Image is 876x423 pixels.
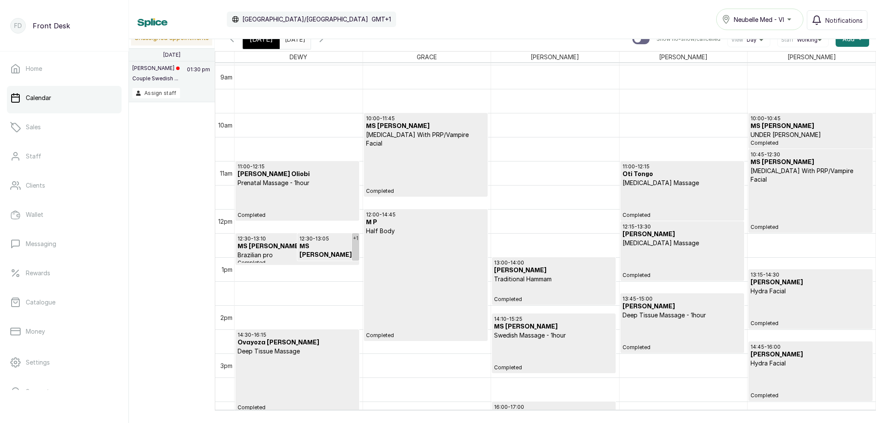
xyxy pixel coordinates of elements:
p: [MEDICAL_DATA] With PRP/Vampire Facial [366,131,485,148]
span: Completed [494,296,614,303]
p: Rewards [26,269,50,277]
span: Completed [623,344,742,351]
a: Money [7,320,122,344]
p: Front Desk [33,21,70,31]
div: 3pm [219,361,234,370]
p: 14:30 - 16:15 [238,332,357,338]
h3: [PERSON_NAME] Oliobi [238,170,357,179]
button: Add [836,31,869,47]
p: [MEDICAL_DATA] Massage [623,179,742,187]
p: 12:00 - 14:45 [366,211,485,218]
p: Hydra Facial [751,359,870,368]
span: Completed [238,259,357,266]
div: 10am [217,121,234,130]
p: 11:00 - 12:15 [623,163,742,170]
span: Completed [494,364,614,371]
span: Day [747,37,757,43]
p: [PERSON_NAME] [132,65,180,72]
span: Completed [751,392,870,399]
h3: [PERSON_NAME] [623,302,742,311]
p: GMT+1 [372,15,391,24]
p: Sales [26,123,41,131]
h3: MS [PERSON_NAME] [238,242,357,251]
p: 10:00 - 10:45 [751,115,870,122]
span: Completed [751,224,870,231]
div: 11am [218,169,234,178]
span: Add [842,35,855,43]
a: Catalogue [7,290,122,314]
p: Staff [26,152,41,161]
h3: MS [PERSON_NAME] [366,122,485,131]
div: 1pm [220,265,234,274]
p: Hydra Facial [751,287,870,295]
span: Completed [366,188,485,195]
p: [MEDICAL_DATA] With PRP/Vampire Facial [751,167,870,184]
p: [GEOGRAPHIC_DATA]/[GEOGRAPHIC_DATA] [242,15,368,24]
div: 4pm [218,409,234,418]
h3: MS [PERSON_NAME] [751,158,870,167]
a: Messaging [7,232,122,256]
span: Staff [781,37,794,43]
span: Completed [751,140,870,146]
p: [MEDICAL_DATA] Massage [623,239,742,247]
button: Assign staff [132,88,180,98]
p: Settings [26,358,50,367]
p: 14:10 - 15:25 [494,316,614,323]
p: Prenatal Massage - 1hour [238,179,357,187]
p: 12:30 - 13:10 [238,235,357,242]
p: 01:30 pm [186,65,211,88]
span: DEWY [288,52,309,62]
a: Calendar [7,86,122,110]
p: 13:00 - 14:00 [494,259,614,266]
p: Clients [26,181,45,190]
span: Completed [623,212,742,219]
p: Show no-show/cancelled [656,36,720,43]
span: Completed [366,332,485,339]
a: Clients [7,173,122,198]
p: 12:15 - 13:30 [623,223,742,230]
p: 13:45 - 15:00 [623,295,742,302]
p: [DATE] [163,52,180,58]
button: Neubelle Med - VI [716,9,803,30]
button: Notifications [807,10,867,30]
p: Couple Swedish ... [132,75,180,82]
p: 13:15 - 14:30 [751,271,870,278]
span: [PERSON_NAME] [529,52,581,62]
div: 2pm [219,313,234,322]
span: [PERSON_NAME] [786,52,838,62]
p: Home [26,64,42,73]
span: View [731,37,743,43]
span: Neubelle Med - VI [734,15,784,24]
a: Staff [7,144,122,168]
p: 10:00 - 11:45 [366,115,485,122]
a: Sales [7,115,122,139]
p: Traditional Hammam [494,275,614,283]
p: UNDER [PERSON_NAME] [751,131,870,139]
p: Messaging [26,240,56,248]
div: +1 [352,233,359,243]
a: Show 1 more event [352,233,359,261]
a: Support [7,380,122,404]
div: 12pm [217,217,234,226]
p: Support [26,387,49,396]
p: FD [14,21,22,30]
span: [DATE] [250,34,273,44]
p: Swedish Massage - 1hour [494,331,614,340]
span: [PERSON_NAME] [657,52,709,62]
h3: [PERSON_NAME] [751,350,870,359]
p: Half Body [366,227,485,235]
p: Catalogue [26,298,55,307]
h3: MS [PERSON_NAME] [494,323,614,331]
h3: Ovayoza [PERSON_NAME] [238,338,357,347]
div: [DATE] [243,29,280,49]
h3: M P [366,218,485,227]
h3: MS [PERSON_NAME] [299,242,357,259]
h3: MS [PERSON_NAME] [751,122,870,131]
span: Completed [623,272,742,279]
a: Home [7,57,122,81]
span: Completed [751,320,870,327]
button: ViewDay [731,37,766,43]
p: Money [26,327,45,336]
p: 16:00 - 17:00 [494,404,614,411]
p: Wallet [26,210,43,219]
